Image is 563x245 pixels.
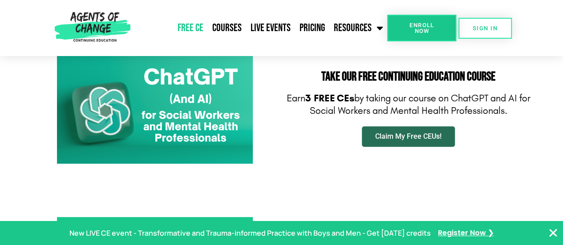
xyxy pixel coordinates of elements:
[173,17,208,39] a: Free CE
[69,227,431,240] p: New LIVE CE event - Transformative and Trauma-informed Practice with Boys and Men - Get [DATE] cr...
[362,126,455,147] a: Claim My Free CEUs!
[246,17,295,39] a: Live Events
[305,92,354,104] b: 3 FREE CEs
[134,17,387,39] nav: Menu
[286,92,531,117] p: Earn by taking our course on ChatGPT and AI for Social Workers and Mental Health Professionals.
[438,227,494,240] a: Register Now ❯
[375,133,441,140] span: Claim My Free CEUs!
[548,228,559,238] button: Close Banner
[208,17,246,39] a: Courses
[295,17,329,39] a: Pricing
[387,15,456,41] a: Enroll Now
[458,18,512,39] a: SIGN IN
[401,22,442,34] span: Enroll Now
[473,25,498,31] span: SIGN IN
[286,71,531,83] h2: Take Our FREE Continuing Education Course
[329,17,387,39] a: Resources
